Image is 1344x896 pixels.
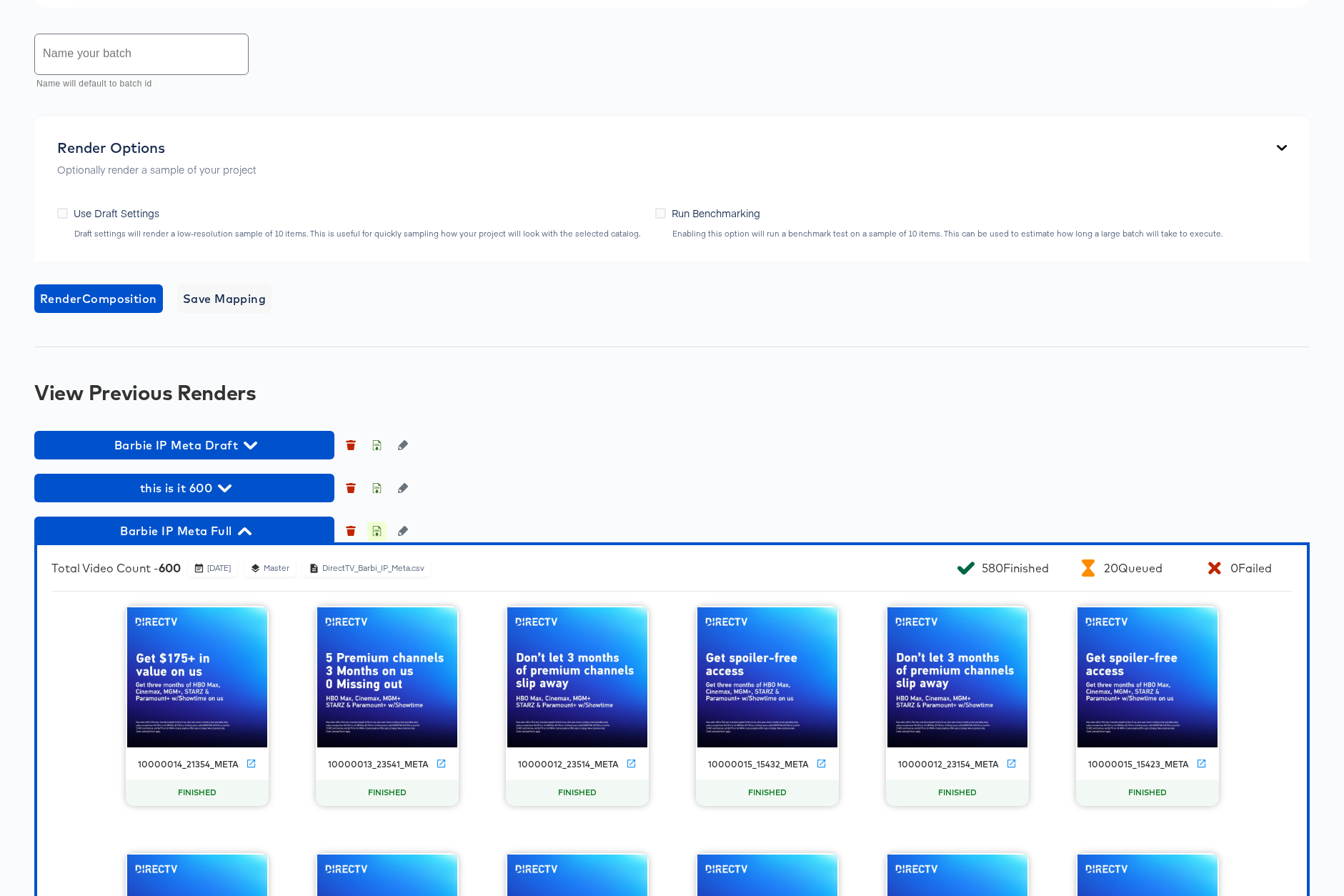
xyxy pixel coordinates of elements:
[172,787,222,799] span: FINISHED
[36,77,239,91] p: Name will default to batch id
[41,521,327,541] span: Barbie IP Meta Full
[982,561,1049,575] div: 580 Finished
[57,139,257,156] div: Render Options
[1230,561,1271,575] div: 0 Failed
[138,759,239,770] div: 10000014_21354_meta
[159,561,181,575] b: 600
[34,284,163,313] button: RenderComposition
[672,206,760,220] span: Run Benchmarking
[322,563,425,574] div: DirectTV_Barbi_IP_Meta.csv
[34,431,334,459] button: Barbie IP Meta Draft
[74,206,159,220] span: Use Draft Settings
[34,517,334,545] button: Barbie IP Meta Full
[51,561,181,575] div: Total Video Count -
[742,787,792,799] span: FINISHED
[1104,561,1162,575] div: 20 Queued
[263,563,290,574] div: Master
[34,474,334,502] button: this is it 600
[206,563,232,574] div: [DATE]
[41,478,327,498] span: this is it 600
[932,787,982,799] span: FINISHED
[177,284,272,313] button: Save Mapping
[1088,759,1189,770] div: 10000015_15423_meta
[362,787,412,799] span: FINISHED
[34,381,1310,404] div: View Previous Renders
[708,759,809,770] div: 10000015_15432_meta
[57,162,257,176] p: Optionally render a sample of your project
[328,759,429,770] div: 10000013_23541_meta
[898,759,999,770] div: 10000012_23154_meta
[1123,787,1173,799] span: FINISHED
[41,435,327,455] span: Barbie IP Meta Draft
[518,759,619,770] div: 10000012_23514_meta
[74,229,641,239] div: Draft settings will render a low-resolution sample of 10 items. This is useful for quickly sampli...
[552,787,602,799] span: FINISHED
[183,289,267,309] span: Save Mapping
[672,229,1223,239] div: Enabling this option will run a benchmark test on a sample of 10 items. This can be used to estim...
[40,289,157,309] span: Render Composition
